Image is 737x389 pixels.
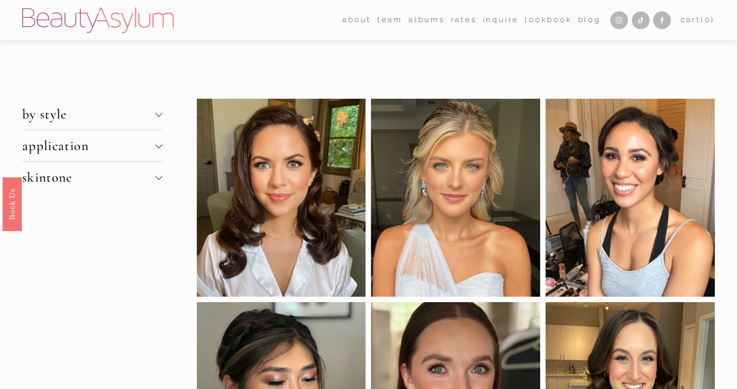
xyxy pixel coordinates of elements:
[22,169,155,186] span: skintone
[22,138,155,154] span: application
[22,7,174,33] img: Beauty Asylum | Bridal Hair &amp; Makeup Charlotte &amp; Atlanta
[22,106,155,122] span: by style
[377,13,403,27] span: team
[705,15,711,24] span: 0
[22,130,162,161] button: application
[578,13,601,28] a: Blog
[2,177,22,231] a: Book Us
[377,13,403,28] a: folder dropdown
[342,13,371,27] span: about
[408,13,445,28] a: albums
[483,13,519,28] a: Inquire
[451,13,477,28] a: Rates
[22,162,162,193] button: skintone
[653,11,671,29] a: Facebook
[610,11,628,29] a: Instagram
[342,13,371,28] a: folder dropdown
[632,11,650,29] a: TikTok
[681,13,715,27] a: 0 items in cart
[701,15,715,24] span: ( )
[525,13,572,28] a: Lookbook
[22,99,162,130] button: by style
